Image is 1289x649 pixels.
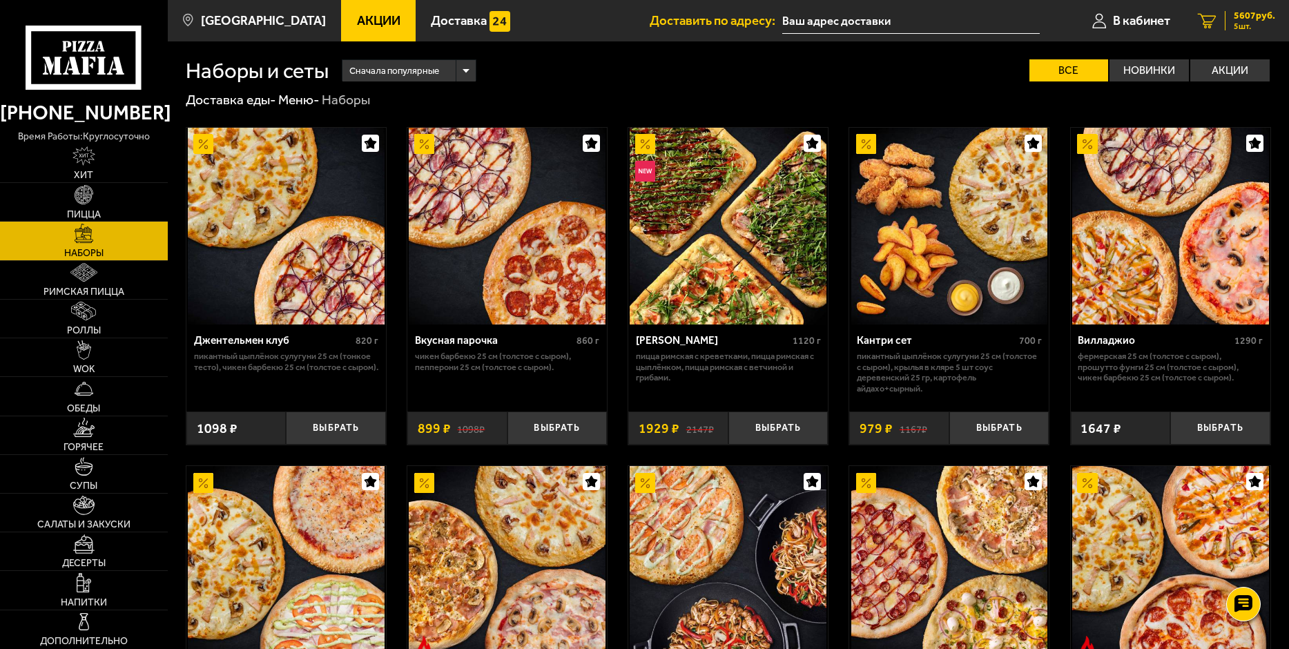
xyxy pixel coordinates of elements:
[1170,411,1270,445] button: Выбрать
[73,365,95,374] span: WOK
[186,92,276,108] a: Доставка еды-
[860,422,893,435] span: 979 ₽
[286,411,386,445] button: Выбрать
[1234,11,1275,21] span: 5607 руб.
[635,161,655,181] img: Новинка
[415,351,600,372] p: Чикен Барбекю 25 см (толстое с сыром), Пепперони 25 см (толстое с сыром).
[636,334,789,347] div: [PERSON_NAME]
[67,326,101,336] span: Роллы
[857,351,1042,394] p: Пикантный цыплёнок сулугуни 25 см (толстое с сыром), крылья в кляре 5 шт соус деревенский 25 гр, ...
[1071,128,1270,324] a: АкционныйВилладжио
[37,520,130,530] span: Салаты и закуски
[1234,22,1275,30] span: 5 шт.
[67,210,101,220] span: Пицца
[490,11,510,31] img: 15daf4d41897b9f0e9f617042186c801.svg
[900,422,927,435] s: 1167 ₽
[357,14,400,28] span: Акции
[650,14,782,28] span: Доставить по адресу:
[201,14,326,28] span: [GEOGRAPHIC_DATA]
[197,422,238,435] span: 1098 ₽
[61,598,107,608] span: Напитки
[1234,335,1263,347] span: 1290 г
[356,335,378,347] span: 820 г
[949,411,1049,445] button: Выбрать
[1029,59,1109,81] label: Все
[507,411,608,445] button: Выбрать
[1080,422,1121,435] span: 1647 ₽
[1077,473,1097,493] img: Акционный
[349,58,439,84] span: Сначала популярные
[67,404,100,414] span: Обеды
[630,128,826,324] img: Мама Миа
[194,334,353,347] div: Джентельмен клуб
[74,171,93,180] span: Хит
[409,128,605,324] img: Вкусная парочка
[686,422,714,435] s: 2147 ₽
[186,128,386,324] a: АкционныйДжентельмен клуб
[407,128,607,324] a: АкционныйВкусная парочка
[1077,134,1097,154] img: Акционный
[635,473,655,493] img: Акционный
[851,128,1048,324] img: Кантри сет
[193,473,213,493] img: Акционный
[278,92,320,108] a: Меню-
[431,14,487,28] span: Доставка
[728,411,828,445] button: Выбрать
[782,8,1040,34] input: Ваш адрес доставки
[43,287,124,297] span: Римская пицца
[1190,59,1270,81] label: Акции
[576,335,599,347] span: 860 г
[418,422,451,435] span: 899 ₽
[457,422,485,435] s: 1098 ₽
[639,422,679,435] span: 1929 ₽
[62,559,106,568] span: Десерты
[1019,335,1042,347] span: 700 г
[628,128,828,324] a: АкционныйНовинкаМама Миа
[856,473,876,493] img: Акционный
[322,91,370,108] div: Наборы
[64,249,104,258] span: Наборы
[188,128,385,324] img: Джентельмен клуб
[1072,128,1269,324] img: Вилладжио
[635,134,655,154] img: Акционный
[414,134,434,154] img: Акционный
[40,637,128,646] span: Дополнительно
[1078,351,1263,383] p: Фермерская 25 см (толстое с сыром), Прошутто Фунги 25 см (толстое с сыром), Чикен Барбекю 25 см (...
[70,481,97,491] span: Супы
[193,134,213,154] img: Акционный
[793,335,821,347] span: 1120 г
[186,60,329,81] h1: Наборы и сеты
[64,443,104,452] span: Горячее
[1109,59,1189,81] label: Новинки
[857,334,1016,347] div: Кантри сет
[636,351,821,383] p: Пицца Римская с креветками, Пицца Римская с цыплёнком, Пицца Римская с ветчиной и грибами.
[1113,14,1170,28] span: В кабинет
[849,128,1049,324] a: АкционныйКантри сет
[1078,334,1231,347] div: Вилладжио
[856,134,876,154] img: Акционный
[414,473,434,493] img: Акционный
[415,334,574,347] div: Вкусная парочка
[194,351,379,372] p: Пикантный цыплёнок сулугуни 25 см (тонкое тесто), Чикен Барбекю 25 см (толстое с сыром).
